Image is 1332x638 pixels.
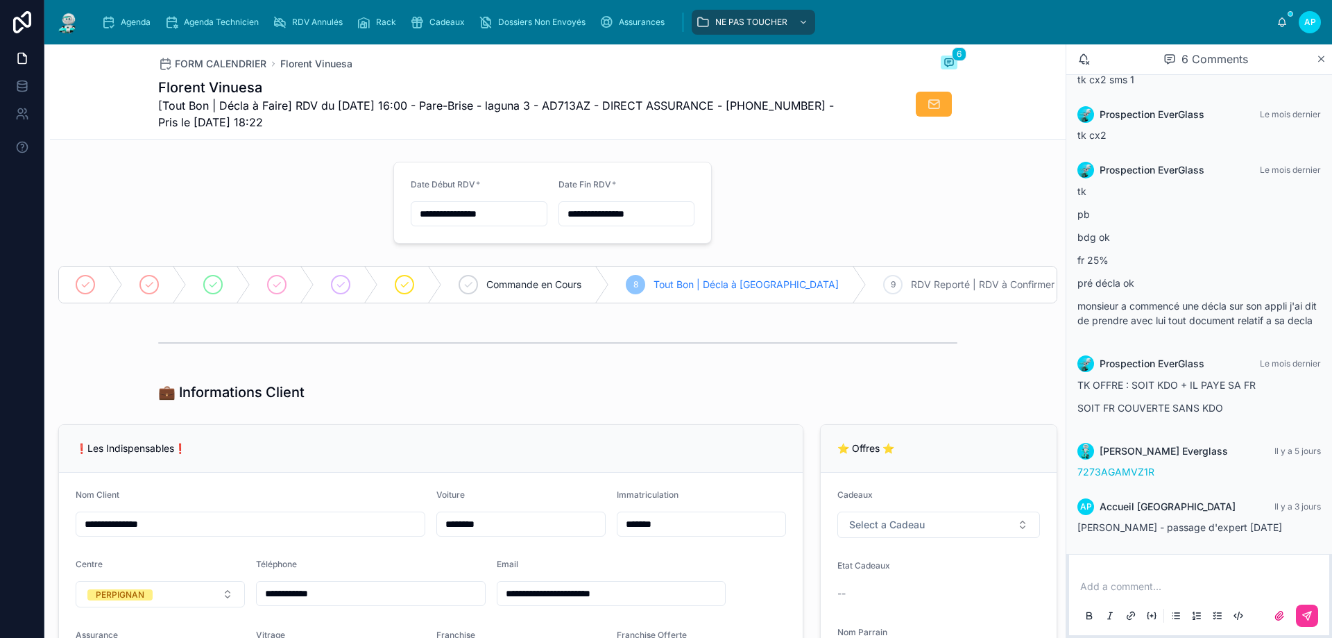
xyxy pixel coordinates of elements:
[352,10,406,35] a: Rack
[1077,230,1321,244] p: bdg ok
[1077,74,1134,85] span: tk cx2 sms 1
[715,17,787,28] span: NE PAS TOUCHER
[411,179,475,190] span: Date Début RDV
[1274,501,1321,512] span: Il y a 3 jours
[1077,401,1321,415] p: SOIT FR COUVERTE SANS KDO
[292,17,343,28] span: RDV Annulés
[158,97,853,131] span: [Tout Bon | Décla à Faire] RDV du [DATE] 16:00 - Pare-Brise - laguna 3 - AD713AZ - DIRECT ASSURAN...
[1077,521,1282,533] span: [PERSON_NAME] - passage d'expert [DATE]
[475,10,595,35] a: Dossiers Non Envoyés
[837,587,846,601] span: --
[436,489,465,500] span: Voiture
[1274,446,1321,456] span: Il y a 5 jours
[911,278,1054,292] span: RDV Reporté | RDV à Confirmer
[941,56,957,72] button: 6
[280,57,352,71] a: Florent Vinuesa
[1100,444,1228,458] span: [PERSON_NAME] Everglass
[1077,129,1107,141] span: tk cx2
[1100,163,1204,177] span: Prospection EverGlass
[1077,207,1321,221] p: pb
[256,559,297,569] span: Téléphone
[184,17,259,28] span: Agenda Technicien
[158,57,266,71] a: FORM CALENDRIER
[92,7,1276,37] div: scrollable content
[1077,466,1154,478] a: 7273AGAMVZ1R
[891,279,896,290] span: 9
[849,518,925,532] span: Select a Cadeau
[1080,501,1092,512] span: AP
[692,10,815,35] a: NE PAS TOUCHER
[268,10,352,35] a: RDV Annulés
[76,489,119,500] span: Nom Client
[1077,184,1321,199] p: tk
[497,559,518,569] span: Email
[76,559,103,569] span: Centre
[595,10,674,35] a: Assurances
[97,10,160,35] a: Agenda
[175,57,266,71] span: FORM CALENDRIER
[55,11,80,33] img: App logo
[617,489,678,500] span: Immatriculation
[96,589,144,601] div: PERPIGNAN
[160,10,268,35] a: Agenda Technicien
[654,278,839,292] span: Tout Bon | Décla à [GEOGRAPHIC_DATA]
[1077,299,1321,328] p: monsieur a commencé une décla sur son appli j'ai dit de prendre avec lui tout document relatif a ...
[1100,500,1236,514] span: Accueil [GEOGRAPHIC_DATA]
[1100,357,1204,371] span: Prospection EverGlass
[837,489,873,500] span: Cadeaux
[633,279,638,290] span: 8
[158,78,853,97] h1: Florent Vinuesa
[1260,358,1321,369] span: Le mois dernier
[1077,276,1321,290] p: pré décla ok
[837,627,887,637] span: Nom Parrain
[158,383,305,402] h1: 💼 Informations Client
[1260,165,1321,175] span: Le mois dernier
[1077,378,1321,392] p: TK OFFRE : SOIT KDO + IL PAYE SA FR
[1260,109,1321,119] span: Le mois dernier
[837,512,1040,538] button: Select Button
[406,10,475,35] a: Cadeaux
[76,442,186,454] span: ❗Les Indispensables❗
[952,47,966,61] span: 6
[837,560,890,571] span: Etat Cadeaux
[76,581,245,607] button: Select Button
[1304,17,1316,28] span: AP
[1181,51,1248,67] span: 6 Comments
[1077,253,1321,267] p: fr 25%
[837,442,894,454] span: ⭐ Offres ⭐
[486,278,581,292] span: Commande en Cours
[121,17,151,28] span: Agenda
[429,17,465,28] span: Cadeaux
[1100,108,1204,121] span: Prospection EverGlass
[619,17,665,28] span: Assurances
[376,17,396,28] span: Rack
[498,17,586,28] span: Dossiers Non Envoyés
[558,179,611,190] span: Date Fin RDV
